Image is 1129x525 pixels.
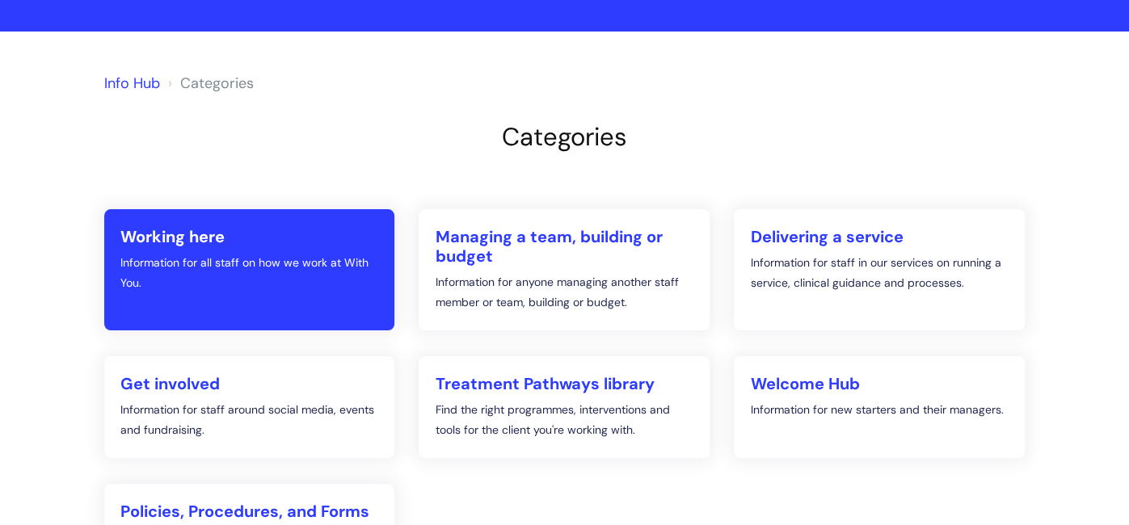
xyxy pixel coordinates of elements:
p: Information for anyone managing another staff member or team, building or budget. [435,272,693,313]
p: Information for new starters and their managers. [750,400,1009,420]
p: Find the right programmes, interventions and tools for the client you're working with. [435,400,693,440]
h2: Treatment Pathways library [435,374,693,393]
a: Working here Information for all staff on how we work at With You. [104,209,395,330]
a: Treatment Pathways library Find the right programmes, interventions and tools for the client you'... [419,356,710,458]
h2: Managing a team, building or budget [435,227,693,266]
li: Solution home [164,70,254,96]
p: Information for staff around social media, events and fundraising. [120,400,379,440]
h2: Welcome Hub [750,374,1009,393]
h2: Delivering a service [750,227,1009,246]
a: Welcome Hub Information for new starters and their managers. [734,356,1025,458]
h2: Get involved [120,374,379,393]
h2: Policies, Procedures, and Forms [120,502,379,521]
h2: Working here [120,227,379,246]
h2: Categories [104,122,1026,152]
a: Delivering a service Information for staff in our services on running a service, clinical guidanc... [734,209,1025,330]
a: Managing a team, building or budget Information for anyone managing another staff member or team,... [419,209,710,330]
p: Information for all staff on how we work at With You. [120,253,379,293]
a: Info Hub [104,73,160,93]
p: Information for staff in our services on running a service, clinical guidance and processes. [750,253,1009,293]
a: Get involved Information for staff around social media, events and fundraising. [104,356,395,458]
